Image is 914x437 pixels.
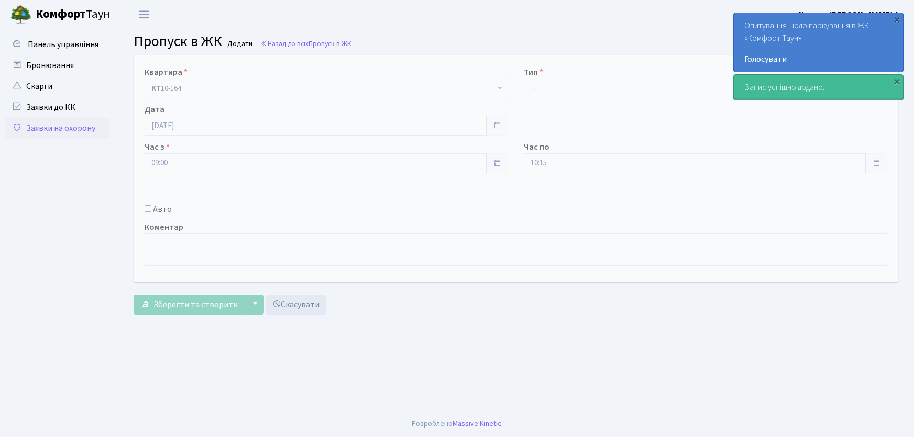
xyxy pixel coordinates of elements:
[891,14,902,25] div: ×
[5,118,110,139] a: Заявки на охорону
[5,55,110,76] a: Бронювання
[891,76,902,86] div: ×
[28,39,98,50] span: Панель управління
[131,6,157,23] button: Переключити навігацію
[134,31,222,52] span: Пропуск в ЖК
[10,4,31,25] img: logo.png
[744,53,893,65] a: Голосувати
[453,418,501,429] a: Massive Kinetic
[5,34,110,55] a: Панель управління
[225,40,256,49] small: Додати .
[36,6,86,23] b: Комфорт
[412,418,503,430] div: Розроблено .
[524,66,543,79] label: Тип
[266,295,326,315] a: Скасувати
[260,39,351,49] a: Назад до всіхПропуск в ЖК
[5,76,110,97] a: Скарги
[734,13,903,72] div: Опитування щодо паркування в ЖК «Комфорт Таун»
[36,6,110,24] span: Таун
[734,75,903,100] div: Запис успішно додано.
[309,39,351,49] span: Пропуск в ЖК
[799,9,901,20] b: Цитрус [PERSON_NAME] А.
[145,221,183,233] label: Коментар
[5,97,110,118] a: Заявки до КК
[134,295,245,315] button: Зберегти та створити
[151,83,161,94] b: КТ
[145,79,508,98] span: <b>КТ</b>&nbsp;&nbsp;&nbsp;&nbsp;10-164
[153,299,238,310] span: Зберегти та створити
[145,141,170,153] label: Час з
[145,103,164,116] label: Дата
[145,66,188,79] label: Квартира
[524,141,549,153] label: Час по
[799,8,901,21] a: Цитрус [PERSON_NAME] А.
[153,203,172,216] label: Авто
[151,83,495,94] span: <b>КТ</b>&nbsp;&nbsp;&nbsp;&nbsp;10-164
